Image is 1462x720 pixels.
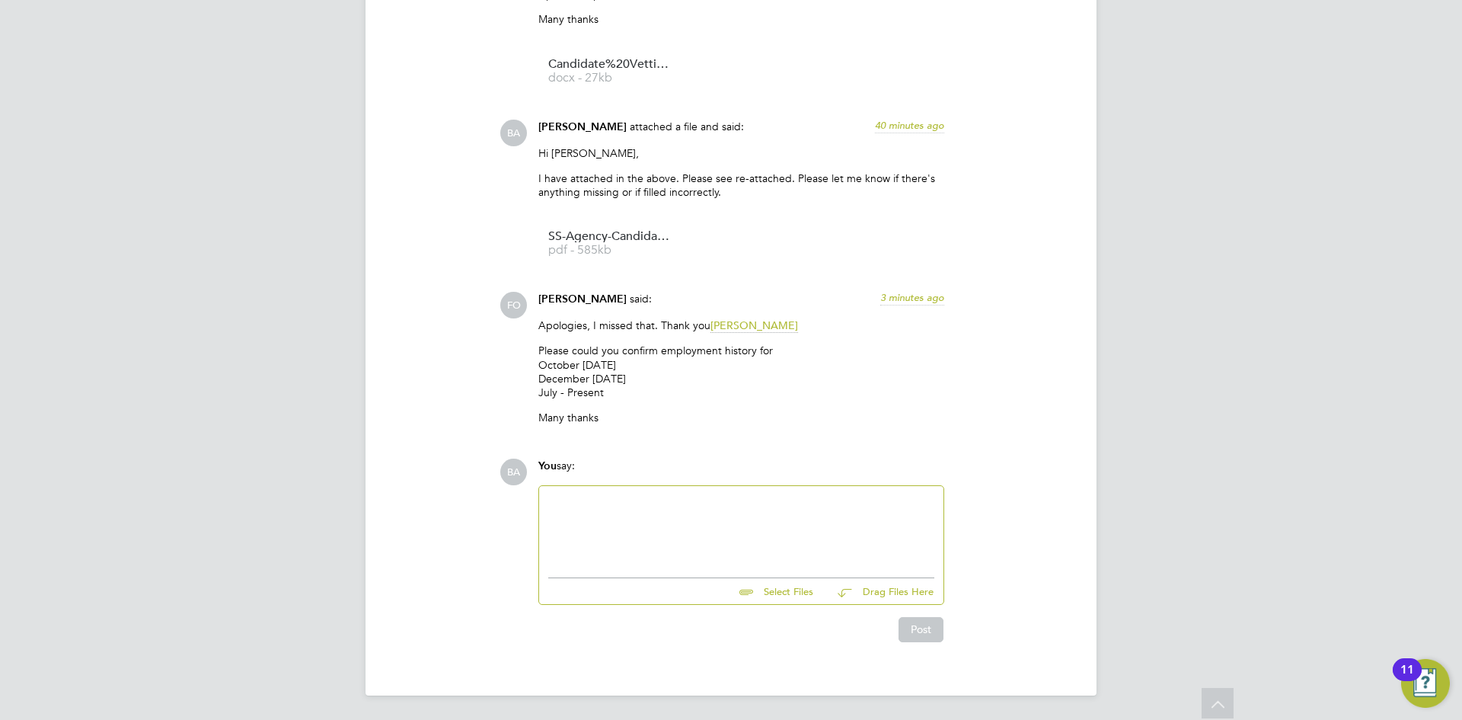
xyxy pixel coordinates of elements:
button: Open Resource Center, 11 new notifications [1401,659,1450,708]
span: attached a file and said: [630,120,744,133]
span: [PERSON_NAME] [710,318,798,333]
span: FO [500,292,527,318]
p: Apologies, I missed that. Thank you [538,318,944,332]
span: BA [500,120,527,146]
a: SS-Agency-Candidate-Vetting-Form pdf - 585kb [548,231,670,256]
span: pdf - 585kb [548,245,670,256]
p: Hi [PERSON_NAME], [538,146,944,160]
p: I have attached in the above. Please see re-attached. Please let me know if there's anything miss... [538,171,944,199]
span: SS-Agency-Candidate-Vetting-Form [548,231,670,242]
div: say: [538,459,944,485]
span: You [538,459,557,472]
div: 11 [1400,670,1414,690]
button: Post [899,617,943,642]
span: docx - 27kb [548,72,670,84]
span: said: [630,292,652,306]
span: [PERSON_NAME] [538,293,627,306]
span: 3 minutes ago [880,291,944,304]
p: Many thanks [538,411,944,424]
span: BA [500,459,527,485]
span: 40 minutes ago [875,119,944,132]
button: Drag Files Here [825,576,934,608]
a: Candidate%20Vetting%20Form%20(7) docx - 27kb [548,59,670,84]
span: Candidate%20Vetting%20Form%20(7) [548,59,670,70]
span: [PERSON_NAME] [538,120,627,133]
p: Please could you confirm employment history for October [DATE] December [DATE] July - Present [538,344,944,399]
p: Many thanks [538,12,944,26]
